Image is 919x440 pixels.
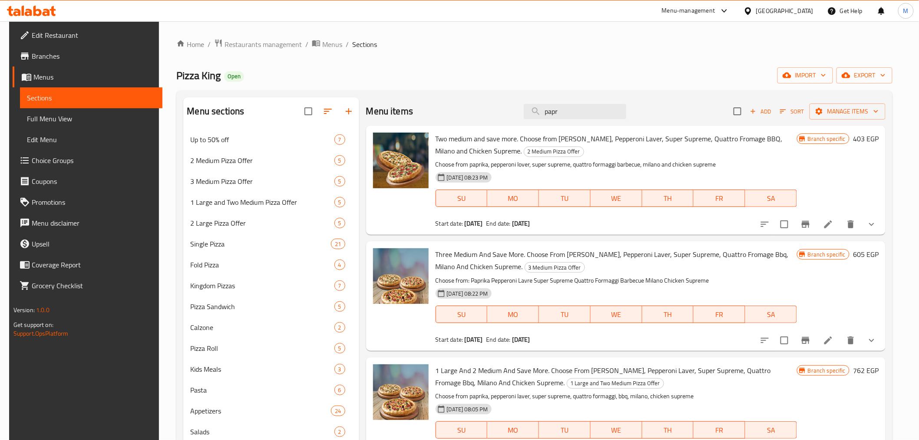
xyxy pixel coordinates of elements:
[190,218,334,228] span: 2 Large Pizza Offer
[13,171,162,192] a: Coupons
[27,93,155,103] span: Sections
[27,134,155,145] span: Edit Menu
[335,428,345,436] span: 2
[512,334,530,345] b: [DATE]
[745,190,797,207] button: SA
[749,424,793,437] span: SA
[903,6,909,16] span: M
[594,308,639,321] span: WE
[13,254,162,275] a: Coverage Report
[334,218,345,228] div: items
[443,173,492,182] span: [DATE] 08:23 PM
[539,190,591,207] button: TU
[13,150,162,171] a: Choice Groups
[642,190,694,207] button: TH
[436,218,463,229] span: Start date:
[13,192,162,213] a: Promotions
[32,51,155,61] span: Branches
[183,380,359,400] div: Pasta6
[373,133,429,188] img: Two medium and save more. Choose from Paprika, Pepperoni Laver, Super Supreme, Quattro Fromage BB...
[694,306,745,323] button: FR
[542,308,587,321] span: TU
[13,328,69,339] a: Support.OpsPlatform
[754,214,775,235] button: sort-choices
[335,303,345,311] span: 5
[436,306,488,323] button: SU
[183,213,359,233] div: 2 Large Pizza Offer5
[190,280,334,291] span: Kingdom Pizzas
[334,134,345,145] div: items
[183,150,359,171] div: 2 Medium Pizza Offer5
[13,275,162,296] a: Grocery Checklist
[749,107,772,117] span: Add
[322,39,342,50] span: Menus
[804,367,849,375] span: Branch specific
[334,427,345,437] div: items
[183,359,359,380] div: Kids Meals3
[190,301,334,312] span: Pizza Sandwich
[346,39,349,50] li: /
[335,219,345,227] span: 5
[176,66,221,85] span: Pizza King
[804,250,849,259] span: Branch specific
[20,108,162,129] a: Full Menu View
[190,406,331,416] span: Appetizers
[436,190,488,207] button: SU
[190,176,334,187] span: 3 Medium Pizza Offer
[646,424,691,437] span: TH
[694,190,745,207] button: FR
[32,197,155,207] span: Promotions
[335,157,345,165] span: 5
[694,421,745,439] button: FR
[334,260,345,270] div: items
[542,424,587,437] span: TU
[745,306,797,323] button: SA
[567,378,664,389] div: 1 Large and Two Medium Pizza Offer
[747,105,774,118] span: Add item
[32,176,155,187] span: Coupons
[187,105,244,118] h2: Menu sections
[183,275,359,296] div: Kingdom Pizzas7
[749,308,793,321] span: SA
[331,406,345,416] div: items
[784,70,826,81] span: import
[13,213,162,233] a: Menu disclaimer
[840,214,861,235] button: delete
[32,218,155,228] span: Menu disclaimer
[591,421,642,439] button: WE
[823,219,833,230] a: Edit menu item
[36,304,50,316] span: 1.0.0
[642,421,694,439] button: TH
[331,407,344,415] span: 24
[491,308,536,321] span: MO
[317,101,338,122] span: Sort sections
[486,334,510,345] span: End date:
[778,105,806,118] button: Sort
[334,197,345,207] div: items
[373,248,429,304] img: Three Medium And Save More. Choose From Paprika, Pepperoni Laver, Super Supreme, Quattro Fromage ...
[861,330,882,351] button: show more
[491,424,536,437] span: MO
[190,239,331,249] span: Single Pizza
[190,385,334,395] span: Pasta
[214,39,302,50] a: Restaurants management
[436,248,789,273] span: Three Medium And Save More. Choose From [PERSON_NAME], Pepperoni Laver, Super Supreme, Quattro Fr...
[27,113,155,124] span: Full Menu View
[183,400,359,421] div: Appetizers24
[775,215,793,233] span: Select to update
[436,159,797,170] p: Choose from paprika, pepperoni lover, super supreme, quattro formaggi barbecue, milano and chicke...
[542,192,587,205] span: TU
[524,104,626,119] input: search
[436,132,783,157] span: Two medium and save more. Choose from [PERSON_NAME], Pepperoni Laver, Super Supreme, Quattro From...
[335,261,345,269] span: 4
[749,192,793,205] span: SA
[13,233,162,254] a: Upsell
[775,331,793,350] span: Select to update
[20,87,162,108] a: Sections
[373,364,429,420] img: 1 Large And 2 Medium And Save More. Choose From Paprika, Pepperoni Laver, Super Supreme, Quattro ...
[33,72,155,82] span: Menus
[20,129,162,150] a: Edit Menu
[183,338,359,359] div: Pizza Roll5
[861,214,882,235] button: show more
[697,308,742,321] span: FR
